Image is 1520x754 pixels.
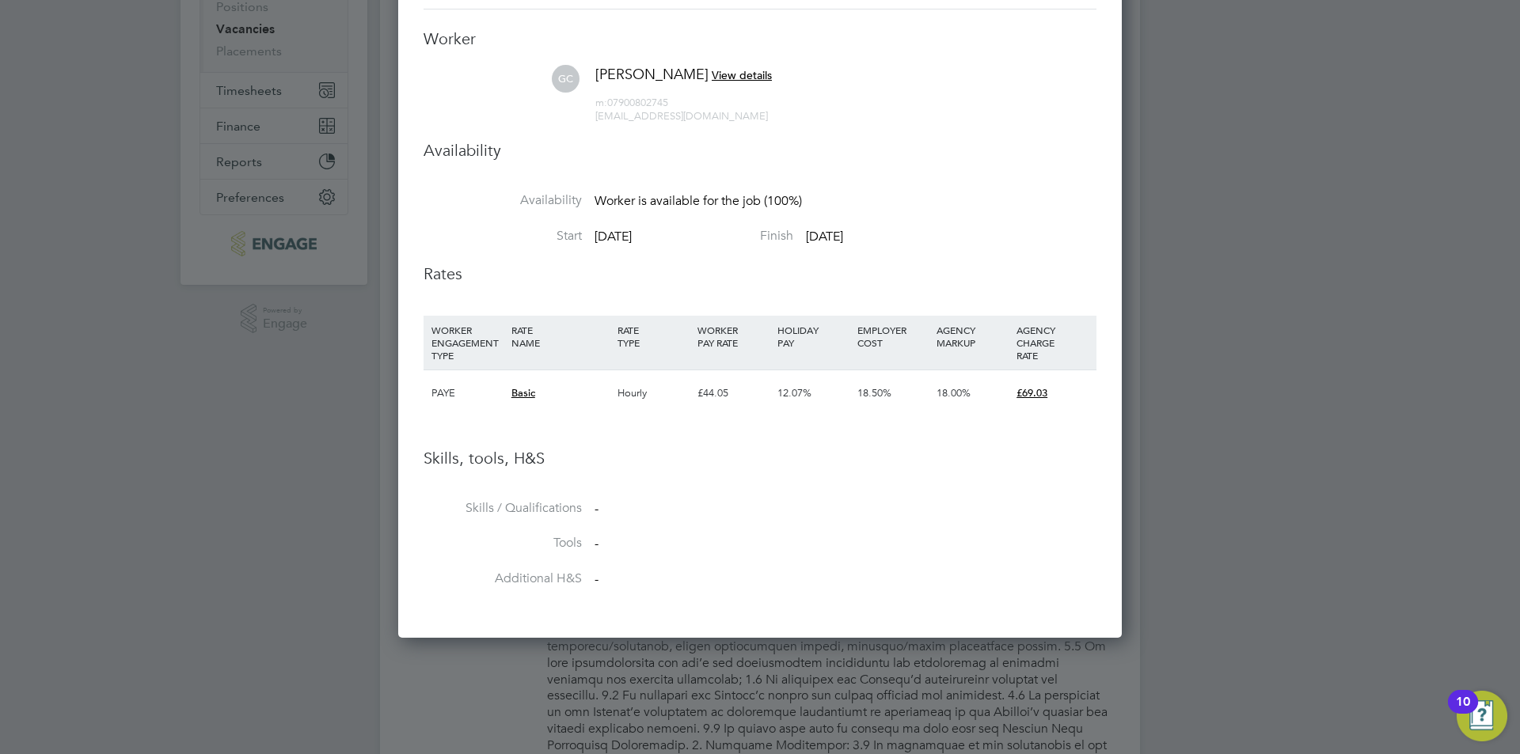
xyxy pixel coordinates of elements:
span: - [595,501,598,517]
label: Finish [635,228,793,244]
label: Start [424,228,582,244]
h3: Worker [424,28,1096,49]
div: RATE NAME [507,316,614,357]
span: GC [552,65,579,93]
span: [EMAIL_ADDRESS][DOMAIN_NAME] [595,109,768,123]
span: m: [595,96,607,109]
div: £44.05 [693,370,773,416]
span: - [595,571,598,587]
div: Hourly [614,370,693,416]
button: Open Resource Center, 10 new notifications [1457,691,1507,741]
div: WORKER PAY RATE [693,316,773,357]
div: EMPLOYER COST [853,316,933,357]
span: [DATE] [806,229,843,244]
div: 10 [1456,702,1470,722]
label: Skills / Qualifications [424,500,582,517]
h3: Rates [424,263,1096,284]
h3: Skills, tools, H&S [424,448,1096,468]
span: 12.07% [777,386,811,400]
span: 18.00% [937,386,971,400]
div: WORKER ENGAGEMENT TYPE [427,316,507,369]
h3: Availability [424,140,1096,161]
label: Additional H&S [424,570,582,587]
span: [DATE] [595,229,632,244]
span: [PERSON_NAME] [595,65,709,83]
div: AGENCY MARKUP [933,316,1013,357]
div: HOLIDAY PAY [773,316,853,357]
div: RATE TYPE [614,316,693,357]
label: Availability [424,192,582,209]
span: Worker is available for the job (100%) [595,193,802,209]
div: PAYE [427,370,507,416]
div: AGENCY CHARGE RATE [1013,316,1092,369]
span: View details [712,68,772,82]
span: 18.50% [857,386,891,400]
label: Tools [424,535,582,551]
span: 07900802745 [595,96,668,109]
span: Basic [511,386,535,400]
span: - [595,536,598,552]
span: £69.03 [1016,386,1047,400]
